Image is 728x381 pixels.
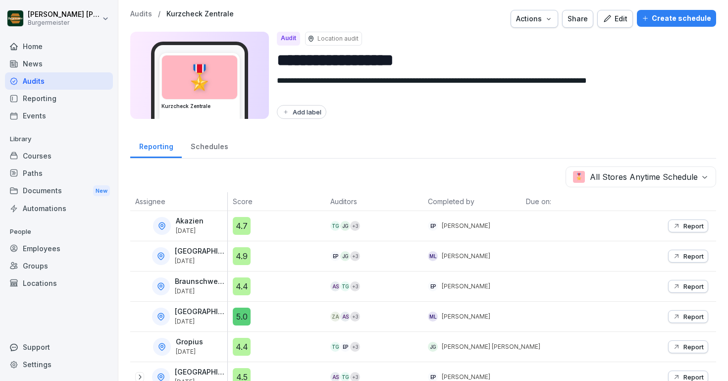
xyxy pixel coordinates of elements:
div: New [93,185,110,197]
div: EP [330,251,340,261]
div: 4.7 [233,217,251,235]
p: [GEOGRAPHIC_DATA] [175,247,225,256]
p: [PERSON_NAME] [442,221,490,230]
div: Edit [603,13,627,24]
p: Braunschweig Schloß [175,277,225,286]
div: JG [340,221,350,231]
p: Report [683,313,704,321]
p: Report [683,343,704,351]
div: + 3 [350,221,360,231]
p: Report [683,282,704,290]
button: Add label [277,105,326,119]
p: [PERSON_NAME] [PERSON_NAME] [442,342,540,351]
p: People [5,224,113,240]
div: Add label [282,108,321,116]
a: Audits [130,10,152,18]
div: 🎖️ [162,55,237,99]
p: / [158,10,160,18]
div: EP [340,342,350,352]
button: Share [562,10,593,28]
p: [GEOGRAPHIC_DATA] [175,368,225,377]
h3: Kurzcheck Zentrale [161,103,238,110]
div: Create schedule [642,13,711,24]
div: Audits [5,72,113,90]
div: 4.4 [233,277,251,295]
div: EP [428,281,438,291]
div: + 3 [350,342,360,352]
p: [PERSON_NAME] [442,282,490,291]
div: TG [330,342,340,352]
p: Report [683,222,704,230]
div: JG [340,251,350,261]
p: [DATE] [176,348,203,355]
p: [PERSON_NAME] [PERSON_NAME] [PERSON_NAME] [28,10,100,19]
div: 4.4 [233,338,251,356]
a: Paths [5,164,113,182]
p: Akazien [176,217,204,225]
a: Locations [5,274,113,292]
button: Report [668,310,708,323]
div: Support [5,338,113,356]
a: Kurzcheck Zentrale [166,10,234,18]
p: [DATE] [175,258,225,265]
a: Employees [5,240,113,257]
div: AS [340,312,350,322]
a: Events [5,107,113,124]
th: Due on: [521,192,619,211]
button: Report [668,219,708,232]
div: ML [428,251,438,261]
div: + 3 [350,312,360,322]
button: Report [668,340,708,353]
a: Home [5,38,113,55]
button: Create schedule [637,10,716,27]
div: TG [330,221,340,231]
p: Report [683,252,704,260]
p: Score [233,196,320,207]
a: Reporting [5,90,113,107]
p: Assignee [135,196,222,207]
a: Settings [5,356,113,373]
p: Report [683,373,704,381]
div: TG [340,281,350,291]
p: [DATE] [175,288,225,295]
div: 4.9 [233,247,251,265]
div: Audit [277,32,300,46]
p: Gropius [176,338,203,346]
div: 5.0 [233,308,251,326]
a: DocumentsNew [5,182,113,200]
p: Completed by [428,196,516,207]
div: + 3 [350,251,360,261]
a: Groups [5,257,113,274]
div: JG [428,342,438,352]
p: [DATE] [175,318,225,325]
th: Auditors [325,192,423,211]
a: Edit [597,10,633,28]
div: EP [428,221,438,231]
a: Schedules [182,133,237,158]
button: Actions [511,10,558,28]
p: Location audit [317,34,359,43]
div: + 3 [350,281,360,291]
p: Burgermeister [28,19,100,26]
p: [PERSON_NAME] [442,312,490,321]
p: Library [5,131,113,147]
div: ZA [330,312,340,322]
a: News [5,55,113,72]
div: Documents [5,182,113,200]
div: ML [428,312,438,322]
a: Courses [5,147,113,164]
a: Reporting [130,133,182,158]
a: Automations [5,200,113,217]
